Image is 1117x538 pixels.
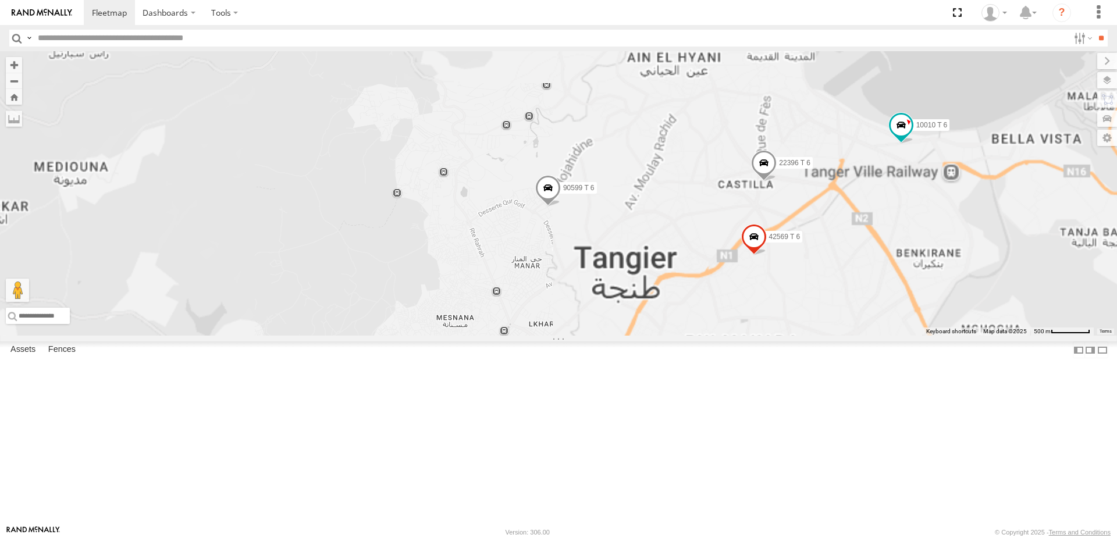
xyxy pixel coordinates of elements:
[916,121,948,129] span: 10010 T 6
[42,342,81,358] label: Fences
[1097,130,1117,146] label: Map Settings
[983,328,1027,334] span: Map data ©2025
[5,342,41,358] label: Assets
[506,529,550,536] div: Version: 306.00
[1052,3,1071,22] i: ?
[926,327,976,336] button: Keyboard shortcuts
[6,111,22,127] label: Measure
[779,159,810,167] span: 22396 T 6
[769,232,801,240] span: 42569 T 6
[1030,327,1094,336] button: Map Scale: 500 m per 64 pixels
[1097,341,1108,358] label: Hide Summary Table
[6,526,60,538] a: Visit our Website
[563,183,595,191] span: 90599 T 6
[6,57,22,73] button: Zoom in
[1100,329,1112,334] a: Terms (opens in new tab)
[1084,341,1096,358] label: Dock Summary Table to the Right
[1034,328,1051,334] span: 500 m
[995,529,1111,536] div: © Copyright 2025 -
[977,4,1011,22] div: Branch Tanger
[24,30,34,47] label: Search Query
[12,9,72,17] img: rand-logo.svg
[6,89,22,105] button: Zoom Home
[1069,30,1094,47] label: Search Filter Options
[6,279,29,302] button: Drag Pegman onto the map to open Street View
[1073,341,1084,358] label: Dock Summary Table to the Left
[1049,529,1111,536] a: Terms and Conditions
[6,73,22,89] button: Zoom out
